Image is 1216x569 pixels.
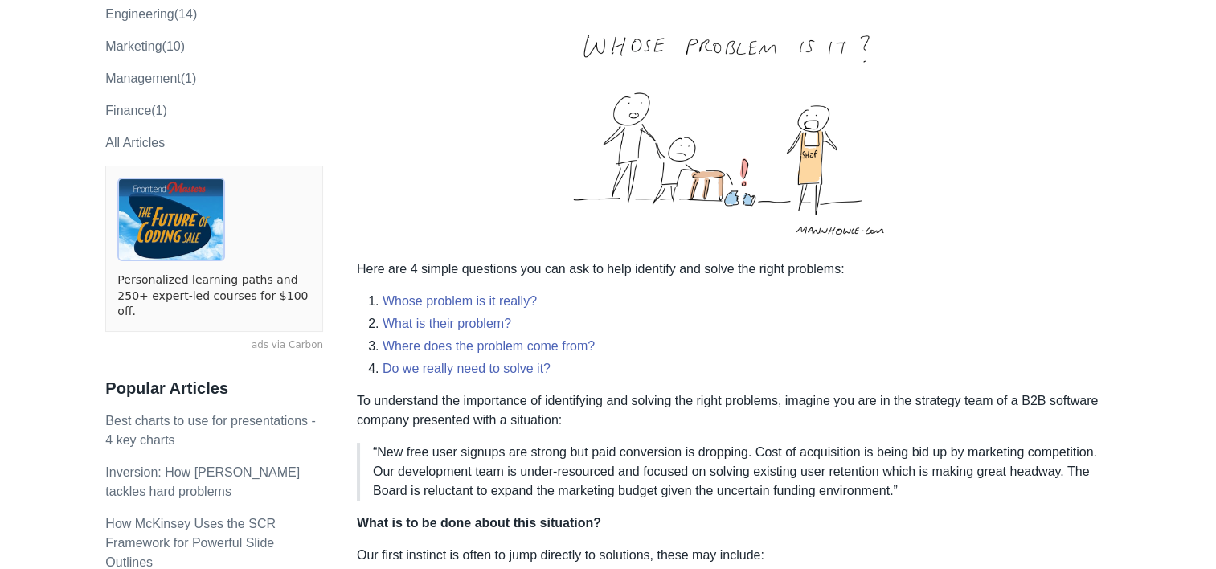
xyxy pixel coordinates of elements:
[383,362,551,375] a: Do we really need to solve it?
[383,339,595,353] a: Where does the problem come from?
[357,10,1111,279] p: Here are 4 simple questions you can ask to help identify and solve the right problems:
[117,178,225,261] img: ads via Carbon
[105,136,165,149] a: All Articles
[117,272,311,320] a: Personalized learning paths and 250+ expert-led courses for $100 off.
[373,443,1098,501] p: “New free user signups are strong but paid conversion is dropping. Cost of acquisition is being b...
[383,317,511,330] a: What is their problem?
[105,338,323,353] a: ads via Carbon
[105,72,196,85] a: Management(1)
[383,294,537,308] a: Whose problem is it really?
[105,465,300,498] a: Inversion: How [PERSON_NAME] tackles hard problems
[357,546,1111,565] p: Our first instinct is often to jump directly to solutions, these may include:
[105,104,166,117] a: Finance(1)
[538,10,928,260] img: whose_problem_is_it
[357,516,601,530] strong: What is to be done about this situation?
[105,39,185,53] a: marketing(10)
[105,7,197,21] a: engineering(14)
[105,517,276,569] a: How McKinsey Uses the SCR Framework for Powerful Slide Outlines
[105,379,323,399] h3: Popular Articles
[105,414,315,447] a: Best charts to use for presentations - 4 key charts
[357,391,1111,430] p: To understand the importance of identifying and solving the right problems, imagine you are in th...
